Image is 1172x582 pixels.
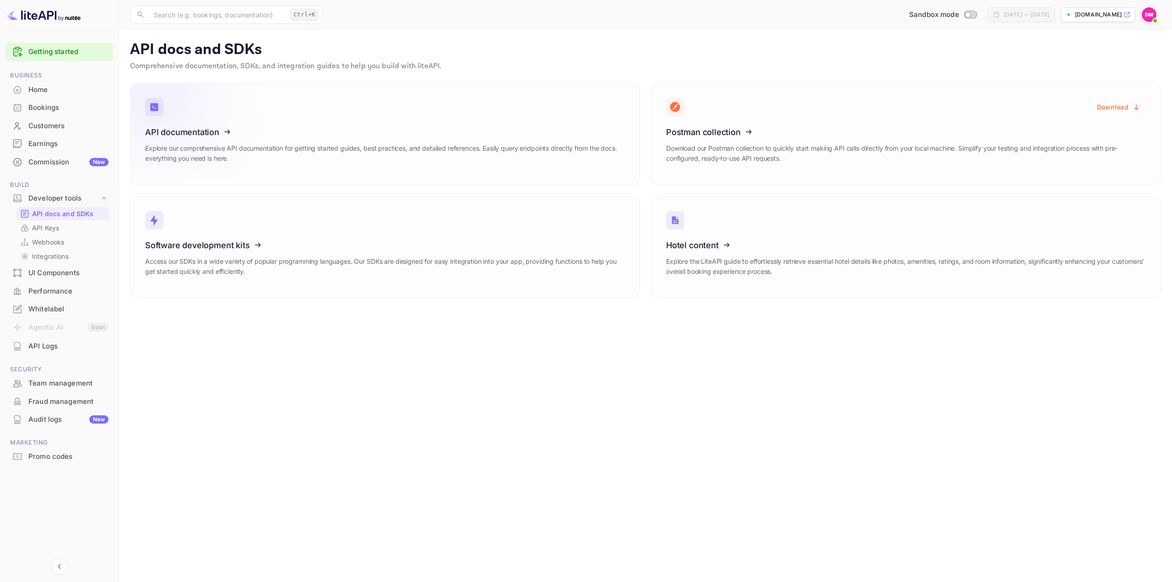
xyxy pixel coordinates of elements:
[28,304,109,315] div: Whitelabel
[5,264,113,282] div: UI Components
[145,256,625,277] p: Access our SDKs in a wide variety of popular programming languages. Our SDKs are designed for eas...
[28,47,109,57] a: Getting started
[16,221,109,234] div: API Keys
[145,127,625,137] h3: API documentation
[145,143,625,163] p: Explore our comprehensive API documentation for getting started guides, best practices, and detai...
[89,158,109,166] div: New
[5,117,113,135] div: Customers
[1091,98,1146,116] button: Download
[32,237,64,247] p: Webhooks
[89,415,109,424] div: New
[666,127,1146,137] h3: Postman collection
[28,121,109,131] div: Customers
[16,207,109,220] div: API docs and SDKs
[145,240,625,250] h3: Software development kits
[5,153,113,171] div: CommissionNew
[5,117,113,134] a: Customers
[5,448,113,465] a: Promo codes
[5,300,113,317] a: Whitelabel
[5,411,113,428] a: Audit logsNew
[5,71,113,81] span: Business
[5,337,113,355] div: API Logs
[5,283,113,299] a: Performance
[28,378,109,389] div: Team management
[5,190,113,207] div: Developer tools
[32,209,94,218] p: API docs and SDKs
[5,43,113,61] div: Getting started
[5,375,113,392] a: Team management
[28,139,109,149] div: Earnings
[130,41,1161,59] p: API docs and SDKs
[290,9,319,21] div: Ctrl+K
[666,240,1146,250] h3: Hotel content
[28,397,109,407] div: Fraud management
[5,364,113,375] span: Security
[5,393,113,410] a: Fraud management
[5,337,113,354] a: API Logs
[5,81,113,98] a: Home
[1004,11,1049,19] div: [DATE] — [DATE]
[16,235,109,249] div: Webhooks
[28,103,109,113] div: Bookings
[130,61,1161,72] p: Comprehensive documentation, SDKs, and integration guides to help you build with liteAPI.
[5,438,113,448] span: Marketing
[7,7,81,22] img: LiteAPI logo
[28,268,109,278] div: UI Components
[666,256,1146,277] p: Explore the LiteAPI guide to effortlessly retrieve essential hotel details like photos, amenities...
[5,283,113,300] div: Performance
[5,300,113,318] div: Whitelabel
[651,196,1161,298] a: Hotel contentExplore the LiteAPI guide to effortlessly retrieve essential hotel details like phot...
[5,99,113,116] a: Bookings
[32,251,69,261] p: Integrations
[1075,11,1122,19] p: [DOMAIN_NAME]
[28,286,109,297] div: Performance
[51,558,68,575] button: Collapse navigation
[5,81,113,99] div: Home
[20,251,106,261] a: Integrations
[20,223,106,233] a: API Keys
[5,448,113,466] div: Promo codes
[32,223,59,233] p: API Keys
[5,393,113,411] div: Fraud management
[5,264,113,281] a: UI Components
[5,153,113,170] a: CommissionNew
[20,237,106,247] a: Webhooks
[130,83,640,185] a: API documentationExplore our comprehensive API documentation for getting started guides, best pra...
[28,414,109,425] div: Audit logs
[28,157,109,168] div: Commission
[5,99,113,117] div: Bookings
[16,250,109,263] div: Integrations
[28,451,109,462] div: Promo codes
[906,10,980,20] div: Switch to Production mode
[5,135,113,153] div: Earnings
[20,209,106,218] a: API docs and SDKs
[666,143,1146,163] p: Download our Postman collection to quickly start making API calls directly from your local machin...
[1142,7,1156,22] img: Dylan McLean
[909,10,959,20] span: Sandbox mode
[28,85,109,95] div: Home
[28,341,109,352] div: API Logs
[148,5,287,24] input: Search (e.g. bookings, documentation)
[5,411,113,429] div: Audit logsNew
[130,196,640,298] a: Software development kitsAccess our SDKs in a wide variety of popular programming languages. Our ...
[5,135,113,152] a: Earnings
[28,193,99,204] div: Developer tools
[5,180,113,190] span: Build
